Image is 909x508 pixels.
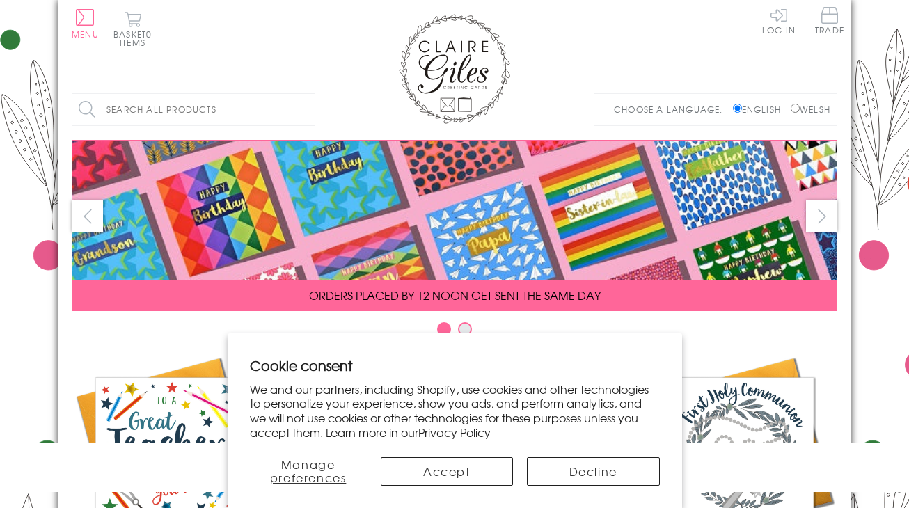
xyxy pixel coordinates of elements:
span: Manage preferences [270,456,347,486]
input: Search all products [72,94,315,125]
button: Manage preferences [250,457,367,486]
span: Menu [72,28,99,40]
button: Decline [527,457,659,486]
input: English [733,104,742,113]
a: Log In [762,7,796,34]
label: English [733,103,788,116]
div: Carousel Pagination [72,322,837,343]
input: Welsh [791,104,800,113]
span: ORDERS PLACED BY 12 NOON GET SENT THE SAME DAY [309,287,601,303]
label: Welsh [791,103,830,116]
img: Claire Giles Greetings Cards [399,14,510,124]
a: Trade [815,7,844,37]
span: 0 items [120,28,152,49]
button: Carousel Page 2 [458,322,472,336]
button: Accept [381,457,513,486]
a: Privacy Policy [418,424,491,440]
button: Carousel Page 1 (Current Slide) [437,322,451,336]
button: next [806,200,837,232]
button: prev [72,200,103,232]
p: Choose a language: [614,103,730,116]
input: Search [301,94,315,125]
button: Menu [72,9,99,38]
p: We and our partners, including Shopify, use cookies and other technologies to personalize your ex... [250,382,660,440]
h2: Cookie consent [250,356,660,375]
button: Basket0 items [113,11,152,47]
span: Trade [815,7,844,34]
